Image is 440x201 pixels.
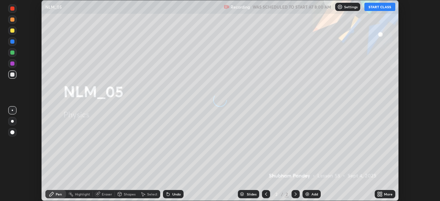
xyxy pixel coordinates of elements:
h5: WAS SCHEDULED TO START AT 8:00 AM [253,4,331,10]
img: add-slide-button [305,191,310,197]
div: Shapes [124,192,135,196]
div: Highlight [75,192,90,196]
div: Select [147,192,157,196]
div: Add [311,192,318,196]
p: Recording [231,4,250,10]
div: Eraser [102,192,112,196]
div: 2 [285,191,289,197]
div: 2 [273,192,280,196]
div: Pen [56,192,62,196]
div: Slides [247,192,256,196]
div: More [384,192,393,196]
p: Settings [344,5,357,9]
button: START CLASS [364,3,395,11]
p: NLM_05 [45,4,62,10]
img: class-settings-icons [337,4,343,10]
div: Undo [172,192,181,196]
div: / [281,192,283,196]
img: recording.375f2c34.svg [224,4,229,10]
